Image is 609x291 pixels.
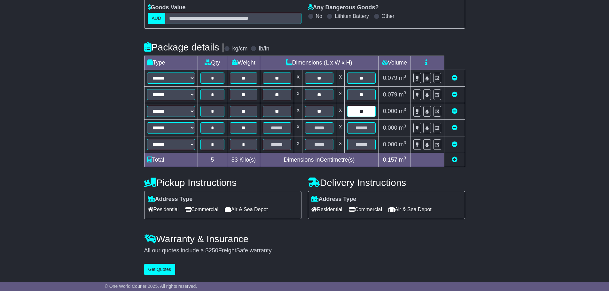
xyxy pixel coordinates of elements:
a: Add new item [452,157,457,163]
td: x [294,120,302,136]
sup: 3 [404,156,406,160]
sup: 3 [404,140,406,145]
td: x [336,120,345,136]
button: Get Quotes [144,264,176,275]
span: 250 [209,247,218,254]
span: Residential [311,204,342,214]
label: Goods Value [148,4,186,11]
td: Total [144,153,198,167]
span: Commercial [185,204,218,214]
span: © One World Courier 2025. All rights reserved. [105,284,197,289]
a: Remove this item [452,75,457,81]
span: m [399,108,406,114]
td: x [336,103,345,120]
span: Air & Sea Depot [225,204,268,214]
h4: Warranty & Insurance [144,234,465,244]
h4: Delivery Instructions [308,177,465,188]
td: x [336,87,345,103]
span: 0.157 [383,157,397,163]
span: m [399,157,406,163]
label: Lithium Battery [335,13,369,19]
td: Dimensions in Centimetre(s) [260,153,379,167]
td: Kilo(s) [227,153,260,167]
span: Residential [148,204,179,214]
a: Remove this item [452,91,457,98]
td: x [294,136,302,153]
span: 0.079 [383,75,397,81]
td: Dimensions (L x W x H) [260,56,379,70]
span: 83 [231,157,238,163]
span: 0.000 [383,125,397,131]
a: Remove this item [452,141,457,148]
a: Remove this item [452,125,457,131]
label: Address Type [311,196,356,203]
label: Address Type [148,196,193,203]
h4: Package details | [144,42,224,52]
td: Volume [379,56,410,70]
sup: 3 [404,124,406,128]
span: m [399,125,406,131]
label: Any Dangerous Goods? [308,4,379,11]
span: 0.000 [383,108,397,114]
td: x [294,70,302,87]
sup: 3 [404,74,406,79]
span: Commercial [349,204,382,214]
td: x [336,136,345,153]
td: 5 [198,153,227,167]
span: m [399,141,406,148]
label: No [316,13,322,19]
span: Air & Sea Depot [388,204,432,214]
label: kg/cm [232,45,247,52]
label: Other [382,13,394,19]
span: m [399,75,406,81]
sup: 3 [404,90,406,95]
span: m [399,91,406,98]
h4: Pickup Instructions [144,177,301,188]
td: Qty [198,56,227,70]
td: x [294,103,302,120]
label: AUD [148,13,166,24]
label: lb/in [259,45,269,52]
a: Remove this item [452,108,457,114]
td: Weight [227,56,260,70]
div: All our quotes include a $ FreightSafe warranty. [144,247,465,254]
span: 0.000 [383,141,397,148]
td: x [294,87,302,103]
sup: 3 [404,107,406,112]
td: Type [144,56,198,70]
span: 0.079 [383,91,397,98]
td: x [336,70,345,87]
